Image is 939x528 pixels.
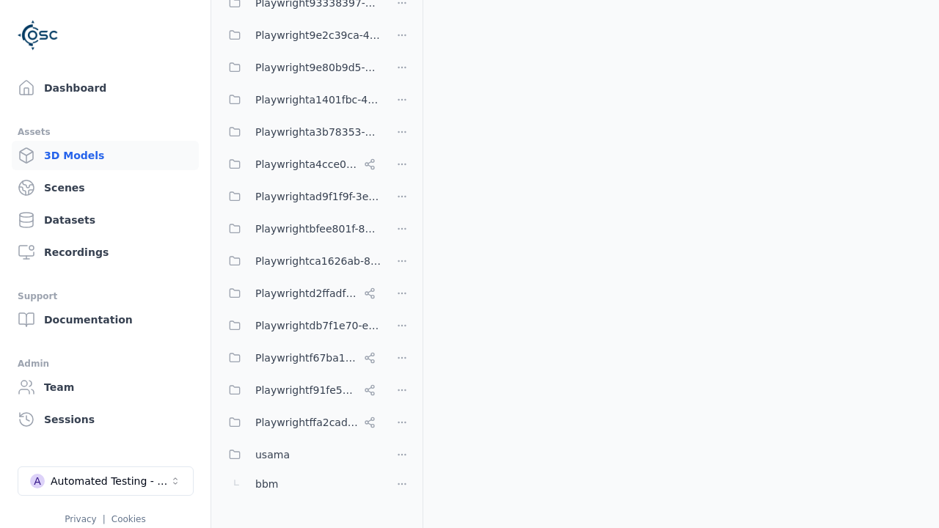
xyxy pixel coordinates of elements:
span: Playwrightad9f1f9f-3e6a-4231-8f19-c506bf64a382 [255,188,381,205]
a: Sessions [12,405,199,434]
div: Assets [18,123,193,141]
span: Playwrightf67ba199-386a-42d1-aebc-3b37e79c7296 [255,349,358,367]
span: Playwrighta4cce06a-a8e6-4c0d-bfc1-93e8d78d750a [255,155,358,173]
span: Playwrighta1401fbc-43d7-48dd-a309-be935d99d708 [255,91,381,109]
div: Support [18,287,193,305]
div: A [30,474,45,488]
div: Admin [18,355,193,373]
span: Playwrightffa2cad8-0214-4c2f-a758-8e9593c5a37e [255,414,358,431]
a: Team [12,373,199,402]
span: Playwrightca1626ab-8cec-4ddc-b85a-2f9392fe08d1 [255,252,381,270]
a: Recordings [12,238,199,267]
a: Cookies [112,514,146,524]
button: Playwrightad9f1f9f-3e6a-4231-8f19-c506bf64a382 [220,182,381,211]
button: Playwrightffa2cad8-0214-4c2f-a758-8e9593c5a37e [220,408,381,437]
a: 3D Models [12,141,199,170]
span: Playwrightdb7f1e70-e54d-4da7-b38d-464ac70cc2ba [255,317,381,334]
a: Privacy [65,514,96,524]
button: usama [220,440,381,469]
a: Datasets [12,205,199,235]
span: Playwrightbfee801f-8be1-42a6-b774-94c49e43b650 [255,220,381,238]
span: Playwright9e2c39ca-48c3-4c03-98f4-0435f3624ea6 [255,26,381,44]
span: Playwrightd2ffadf0-c973-454c-8fcf-dadaeffcb802 [255,285,358,302]
a: Documentation [12,305,199,334]
span: | [103,514,106,524]
button: Playwrightdb7f1e70-e54d-4da7-b38d-464ac70cc2ba [220,311,381,340]
button: Playwrightf67ba199-386a-42d1-aebc-3b37e79c7296 [220,343,381,373]
button: Playwrightf91fe523-dd75-44f3-a953-451f6070cb42 [220,375,381,405]
div: Automated Testing - Playwright [51,474,169,488]
span: usama [255,446,290,463]
button: Select a workspace [18,466,194,496]
span: Playwright9e80b9d5-ab0b-4e8f-a3de-da46b25b8298 [255,59,381,76]
span: bbm [255,475,278,493]
button: Playwrightbfee801f-8be1-42a6-b774-94c49e43b650 [220,214,381,243]
button: Playwright9e80b9d5-ab0b-4e8f-a3de-da46b25b8298 [220,53,381,82]
a: Scenes [12,173,199,202]
span: Playwrightf91fe523-dd75-44f3-a953-451f6070cb42 [255,381,358,399]
button: Playwrighta1401fbc-43d7-48dd-a309-be935d99d708 [220,85,381,114]
img: Logo [18,15,59,56]
button: Playwrighta3b78353-5999-46c5-9eab-70007203469a [220,117,381,147]
button: Playwrightd2ffadf0-c973-454c-8fcf-dadaeffcb802 [220,279,381,308]
a: Dashboard [12,73,199,103]
button: Playwright9e2c39ca-48c3-4c03-98f4-0435f3624ea6 [220,21,381,50]
button: Playwrightca1626ab-8cec-4ddc-b85a-2f9392fe08d1 [220,246,381,276]
button: Playwrighta4cce06a-a8e6-4c0d-bfc1-93e8d78d750a [220,150,381,179]
button: bbm [220,469,381,499]
span: Playwrighta3b78353-5999-46c5-9eab-70007203469a [255,123,381,141]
